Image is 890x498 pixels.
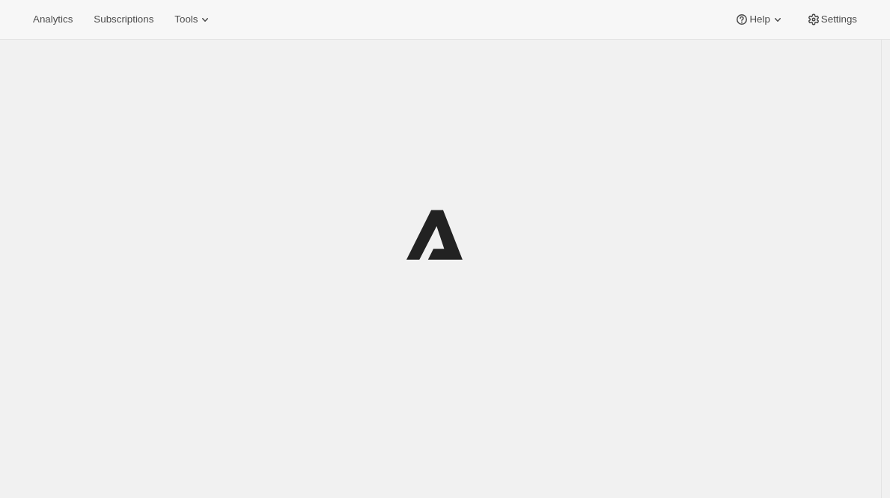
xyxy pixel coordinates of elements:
[24,9,82,30] button: Analytics
[797,9,866,30] button: Settings
[94,13,153,25] span: Subscriptions
[33,13,73,25] span: Analytics
[174,13,198,25] span: Tools
[749,13,769,25] span: Help
[85,9,162,30] button: Subscriptions
[165,9,222,30] button: Tools
[821,13,857,25] span: Settings
[725,9,793,30] button: Help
